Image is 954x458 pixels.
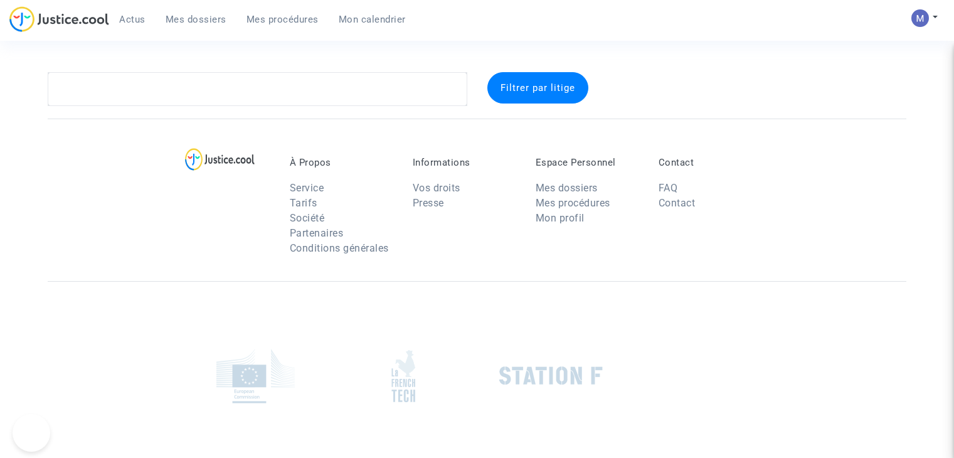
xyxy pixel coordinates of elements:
span: Mes dossiers [166,14,226,25]
a: Partenaires [290,227,344,239]
img: stationf.png [499,366,603,385]
a: Société [290,212,325,224]
img: jc-logo.svg [9,6,109,32]
a: Tarifs [290,197,317,209]
p: Informations [413,157,517,168]
a: Service [290,182,324,194]
a: Mes dossiers [536,182,598,194]
img: french_tech.png [391,349,415,403]
p: Contact [659,157,763,168]
a: Mon profil [536,212,585,224]
span: Mon calendrier [339,14,406,25]
span: Mes procédures [246,14,319,25]
img: AAcHTtesyyZjLYJxzrkRG5BOJsapQ6nO-85ChvdZAQ62n80C=s96-c [911,9,929,27]
a: Actus [109,10,156,29]
p: Espace Personnel [536,157,640,168]
span: Actus [119,14,146,25]
p: À Propos [290,157,394,168]
a: Mes procédures [236,10,329,29]
span: Filtrer par litige [501,82,575,93]
iframe: Help Scout Beacon - Open [13,414,50,452]
img: logo-lg.svg [185,148,255,171]
a: Mes procédures [536,197,610,209]
a: Contact [659,197,696,209]
a: FAQ [659,182,678,194]
a: Vos droits [413,182,460,194]
a: Mon calendrier [329,10,416,29]
a: Conditions générales [290,242,389,254]
img: europe_commision.png [216,349,295,403]
a: Mes dossiers [156,10,236,29]
a: Presse [413,197,444,209]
